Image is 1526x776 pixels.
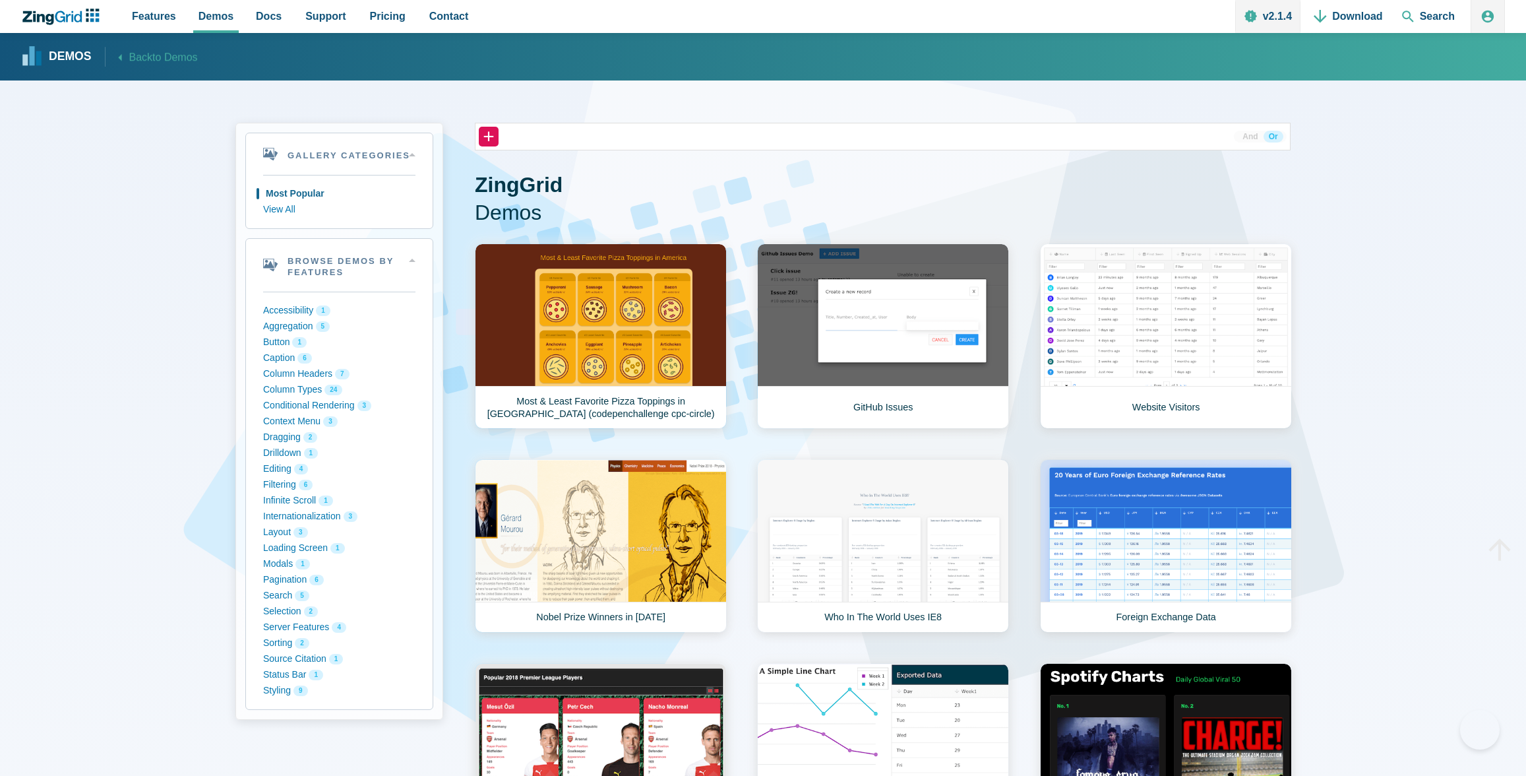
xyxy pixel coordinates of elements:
[1040,243,1292,429] a: Website Visitors
[263,604,415,620] button: Selection 2
[198,7,233,25] span: Demos
[263,667,415,683] button: Status Bar 1
[263,202,415,218] button: View All
[263,445,415,461] button: Drilldown 1
[475,199,1291,227] span: Demos
[1264,131,1283,143] button: Or
[132,7,176,25] span: Features
[263,540,415,556] button: Loading Screen 1
[263,493,415,509] button: Infinite Scroll 1
[263,414,415,430] button: Context Menu 3
[152,52,197,63] span: to Demos
[256,7,282,25] span: Docs
[263,525,415,540] button: Layout 3
[1040,459,1292,633] a: Foreign Exchange Data
[263,509,415,525] button: Internationalization 3
[129,49,198,67] span: Back
[22,47,92,67] a: Demos
[263,635,415,651] button: Sorting 2
[475,459,727,633] a: Nobel Prize Winners in [DATE]
[475,243,727,429] a: Most & Least Favorite Pizza Toppings in [GEOGRAPHIC_DATA] (codepenchallenge cpc-circle)
[263,556,415,572] button: Modals 1
[1460,710,1500,750] iframe: Toggle Customer Support
[263,477,415,493] button: Filtering 6
[479,127,499,146] button: +
[370,7,406,25] span: Pricing
[263,430,415,445] button: Dragging 2
[263,350,415,366] button: Caption 6
[263,382,415,398] button: Column Types 24
[475,173,563,197] strong: ZingGrid
[429,7,469,25] span: Contact
[21,9,106,25] a: ZingChart Logo. Click to return to the homepage
[263,335,415,350] button: Button 1
[49,51,92,63] strong: Demos
[263,620,415,635] button: Server Features 4
[757,243,1009,429] a: GitHub Issues
[263,303,415,319] button: Accessibility 1
[263,186,415,202] button: Most Popular
[263,461,415,477] button: Editing 4
[246,133,433,175] summary: Gallery Categories
[263,572,415,588] button: Pagination 6
[246,239,433,292] summary: Browse Demos By Features
[105,48,198,67] a: Backto Demos
[263,588,415,604] button: Search 5
[263,651,415,667] button: Source Citation 1
[757,459,1009,633] a: Who In The World Uses IE8
[263,366,415,382] button: Column Headers 7
[263,398,415,414] button: Conditional Rendering 3
[263,319,415,335] button: Aggregation 5
[1237,131,1263,143] button: And
[305,7,346,25] span: Support
[263,683,415,699] button: Styling 9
